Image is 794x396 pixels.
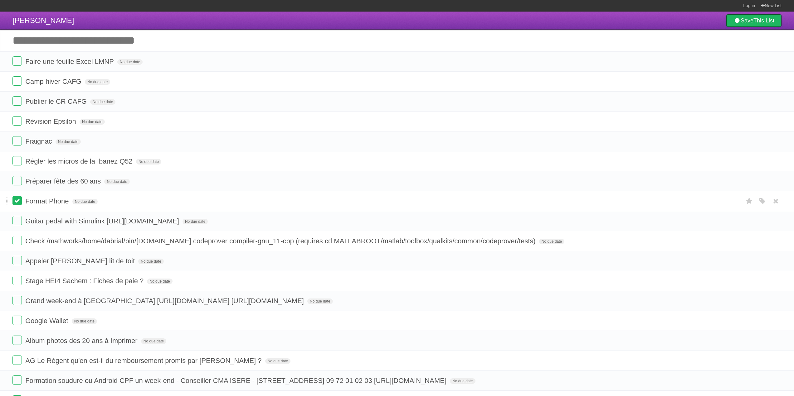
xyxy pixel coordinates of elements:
[25,257,136,265] span: Appeler [PERSON_NAME] lit de toit
[450,378,475,384] span: No due date
[25,157,134,165] span: Régler les micros de la Ibanez Q52
[104,179,129,184] span: No due date
[25,317,70,325] span: Google Wallet
[12,56,22,66] label: Done
[12,176,22,185] label: Done
[12,116,22,126] label: Done
[80,119,105,125] span: No due date
[12,296,22,305] label: Done
[726,14,782,27] a: SaveThis List
[12,256,22,265] label: Done
[25,177,102,185] span: Préparer fête des 60 ans
[25,98,88,105] span: Publier le CR CAFG
[12,375,22,385] label: Done
[12,316,22,325] label: Done
[117,59,143,65] span: No due date
[138,259,163,264] span: No due date
[25,78,83,85] span: Camp hiver CAFG
[56,139,81,145] span: No due date
[307,298,333,304] span: No due date
[12,16,74,25] span: [PERSON_NAME]
[265,358,290,364] span: No due date
[12,156,22,165] label: Done
[25,337,139,345] span: Album photos des 20 ans à Imprimer
[147,279,172,284] span: No due date
[12,276,22,285] label: Done
[141,338,166,344] span: No due date
[753,17,774,24] b: This List
[12,336,22,345] label: Done
[25,217,181,225] span: Guitar pedal with Simulink [URL][DOMAIN_NAME]
[72,318,97,324] span: No due date
[183,219,208,224] span: No due date
[90,99,115,105] span: No due date
[25,297,305,305] span: Grand week-end à [GEOGRAPHIC_DATA] [URL][DOMAIN_NAME] [URL][DOMAIN_NAME]
[743,196,755,206] label: Star task
[25,277,145,285] span: Stage HEI4 Sachem : Fiches de paie ?
[12,76,22,86] label: Done
[12,216,22,225] label: Done
[136,159,161,165] span: No due date
[12,96,22,106] label: Done
[85,79,110,85] span: No due date
[25,357,263,365] span: AG Le Régent qu'en est-il du remboursement promis par [PERSON_NAME] ?
[25,197,70,205] span: Format Phone
[12,236,22,245] label: Done
[25,58,115,65] span: Faire une feuille Excel LMNP
[12,136,22,146] label: Done
[539,239,564,244] span: No due date
[72,199,98,204] span: No due date
[25,137,54,145] span: Fraignac
[25,237,537,245] span: Check /mathworks/home/dabrial/bin/[DOMAIN_NAME] codeprover compiler-gnu_11-cpp (requires cd MATLA...
[12,355,22,365] label: Done
[25,377,448,384] span: Formation soudure ou Android CPF un week-end - Conseiller CMA ISERE - [STREET_ADDRESS] 09 72 01 0...
[25,117,78,125] span: Révision Epsilon
[12,196,22,205] label: Done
